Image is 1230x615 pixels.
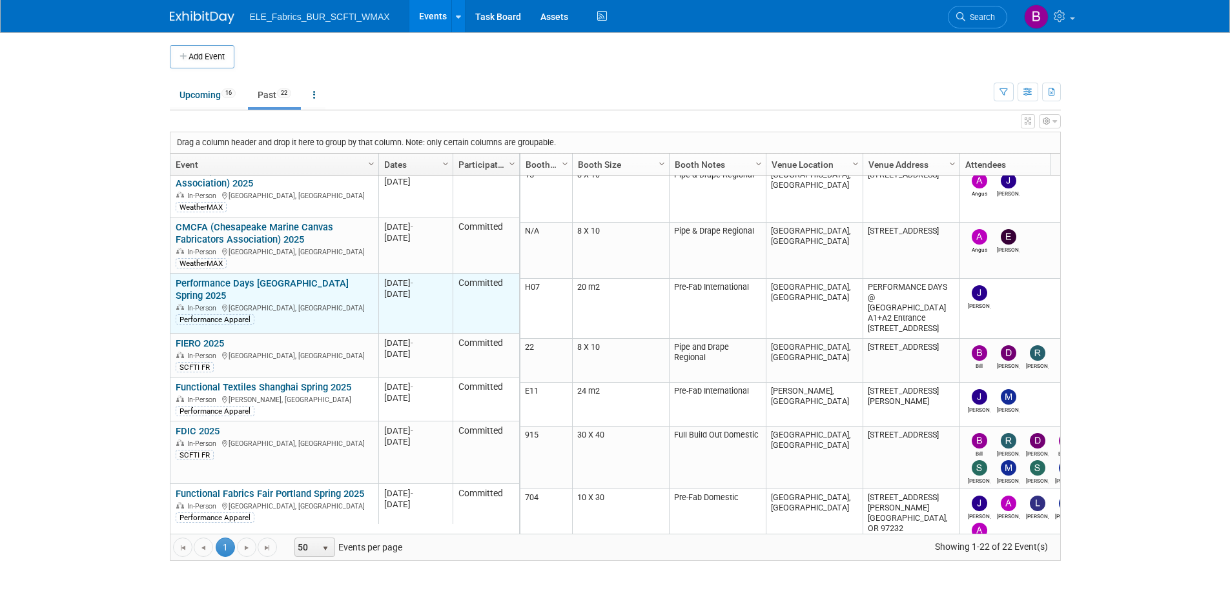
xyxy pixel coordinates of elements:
[277,88,291,98] span: 22
[176,258,227,268] div: WeatherMAX
[194,538,213,557] a: Go to the previous page
[560,159,570,169] span: Column Settings
[1001,345,1016,361] img: Danny Doyle
[384,232,447,243] div: [DATE]
[173,538,192,557] a: Go to the first page
[1001,433,1016,449] img: Richard Lawrence
[968,361,990,369] div: Bill Black
[250,12,390,22] span: ELE_Fabrics_BUR_SCFTI_WMAX
[520,223,572,279] td: N/A
[1030,496,1045,511] img: Lynne Richardson
[453,334,519,378] td: Committed
[176,425,220,437] a: FDIC 2025
[572,489,669,552] td: 10 X 30
[766,166,863,223] td: [GEOGRAPHIC_DATA], [GEOGRAPHIC_DATA]
[1059,460,1074,476] img: Marta Domenech
[1055,511,1078,519] div: Morgan Price
[997,511,1020,519] div: Amanda Frisbee
[572,166,669,223] td: 8 X 10
[453,274,519,334] td: Committed
[766,489,863,552] td: [GEOGRAPHIC_DATA], [GEOGRAPHIC_DATA]
[1030,433,1045,449] img: Danny Doyle
[453,217,519,274] td: Committed
[669,427,766,489] td: Full Build Out Domestic
[766,383,863,427] td: [PERSON_NAME], [GEOGRAPHIC_DATA]
[1001,460,1016,476] img: Mike Strader
[772,154,854,176] a: Venue Location
[366,159,376,169] span: Column Settings
[1026,511,1049,519] div: Lynne Richardson
[176,154,370,176] a: Event
[1001,389,1016,405] img: Mike Strader
[176,396,184,402] img: In-Person Event
[669,166,766,223] td: Pipe & Drape Regional
[669,279,766,339] td: Pre-Fab International
[237,538,256,557] a: Go to the next page
[863,166,959,223] td: [STREET_ADDRESS]
[384,381,447,392] div: [DATE]
[1059,433,1074,449] img: Brystol Cheek
[972,389,987,405] img: Jamie Reid
[968,245,990,253] div: Angus Roberts
[176,406,254,416] div: Performance Apparel
[972,285,987,301] img: JUAN CARLOS GONZALEZ REYES
[1024,5,1049,29] img: Brystol Cheek
[1026,361,1049,369] div: Richard Lawrence
[187,248,220,256] span: In-Person
[972,173,987,188] img: Angus Roberts
[176,277,349,301] a: Performance Days [GEOGRAPHIC_DATA] Spring 2025
[1001,229,1016,245] img: Eric Coble
[411,338,413,348] span: -
[216,538,235,557] span: 1
[997,188,1020,197] div: John Pierce
[384,392,447,403] div: [DATE]
[384,425,447,436] div: [DATE]
[262,543,272,553] span: Go to the last page
[1001,173,1016,188] img: John Pierce
[176,450,214,460] div: SCFTI FR
[520,383,572,427] td: E11
[411,426,413,436] span: -
[176,165,331,189] a: NECPA (North East Canvas Products Association) 2025
[972,523,987,538] img: Andrew Hicks
[384,436,447,447] div: [DATE]
[863,383,959,427] td: [STREET_ADDRESS][PERSON_NAME]
[1001,496,1016,511] img: Amanda Frisbee
[176,362,214,372] div: SCFTI FR
[258,538,277,557] a: Go to the last page
[848,154,863,173] a: Column Settings
[657,159,667,169] span: Column Settings
[170,132,1060,153] div: Drag a column header and drop it here to group by that column. Note: only certain columns are gro...
[176,302,373,313] div: [GEOGRAPHIC_DATA], [GEOGRAPHIC_DATA]
[176,438,373,449] div: [GEOGRAPHIC_DATA], [GEOGRAPHIC_DATA]
[384,288,447,299] div: [DATE]
[198,543,209,553] span: Go to the previous page
[176,338,224,349] a: FIERO 2025
[187,439,220,448] span: In-Person
[948,6,1007,28] a: Search
[170,83,245,107] a: Upcoming16
[176,394,373,405] div: [PERSON_NAME], [GEOGRAPHIC_DATA]
[384,488,447,499] div: [DATE]
[520,427,572,489] td: 915
[505,154,519,173] a: Column Settings
[655,154,669,173] a: Column Settings
[578,154,661,176] a: Booth Size
[766,279,863,339] td: [GEOGRAPHIC_DATA], [GEOGRAPHIC_DATA]
[572,279,669,339] td: 20 m2
[572,427,669,489] td: 30 X 40
[176,246,373,257] div: [GEOGRAPHIC_DATA], [GEOGRAPHIC_DATA]
[1026,449,1049,457] div: Danny Doyle
[187,304,220,312] span: In-Person
[384,221,447,232] div: [DATE]
[384,176,447,187] div: [DATE]
[572,339,669,383] td: 8 X 10
[453,378,519,421] td: Committed
[411,222,413,232] span: -
[850,159,861,169] span: Column Settings
[1030,345,1045,361] img: Richard Lawrence
[972,460,987,476] img: Scott Furash
[997,245,1020,253] div: Eric Coble
[438,154,453,173] a: Column Settings
[972,433,987,449] img: Bill Black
